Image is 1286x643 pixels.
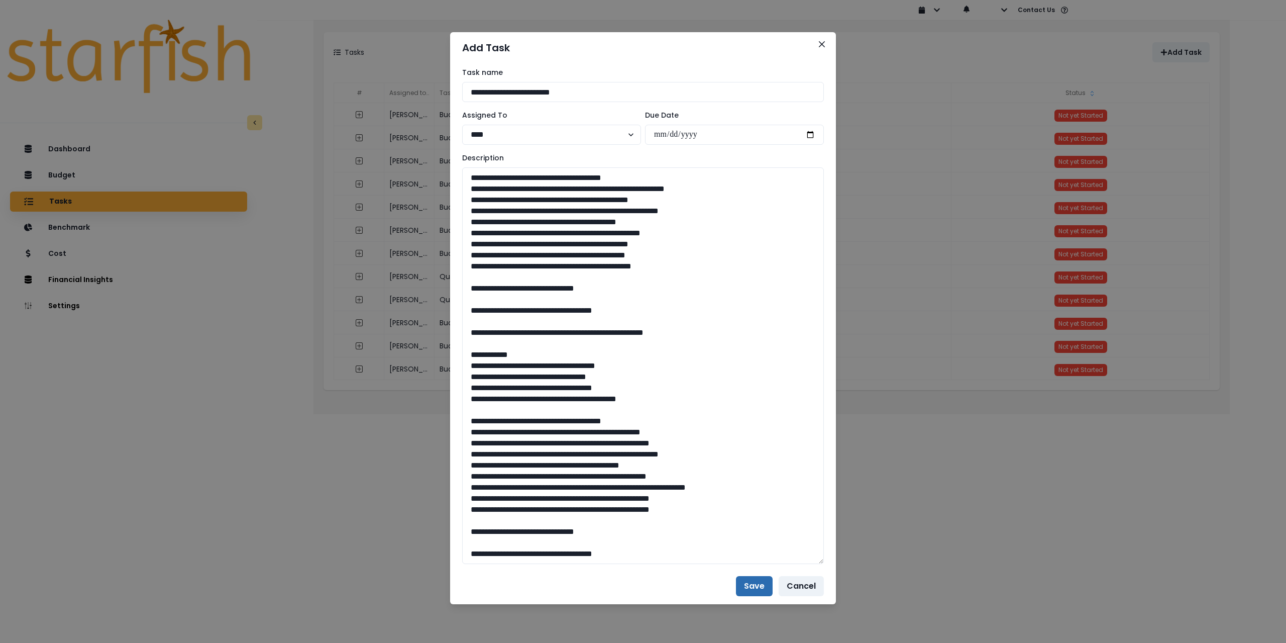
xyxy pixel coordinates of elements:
[462,153,818,163] label: Description
[814,36,830,52] button: Close
[450,32,836,63] header: Add Task
[462,67,818,78] label: Task name
[736,576,773,596] button: Save
[462,110,635,121] label: Assigned To
[779,576,824,596] button: Cancel
[645,110,818,121] label: Due Date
